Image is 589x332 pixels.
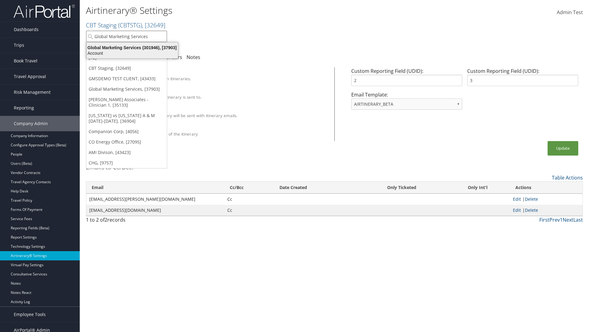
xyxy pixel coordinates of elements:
[510,194,583,205] td: |
[159,54,182,61] a: Calendars
[86,182,224,194] th: Email: activate to sort column ascending
[539,216,549,223] a: First
[83,50,182,56] div: Account
[525,196,538,202] a: Delete
[187,54,200,61] a: Notes
[83,45,182,50] div: Global Marketing Services (301946), [37903]
[114,89,327,94] div: Override Email
[513,196,521,202] a: Edit
[563,216,573,223] a: Next
[513,207,521,213] a: Edit
[86,21,165,29] a: CBT Staging
[114,113,237,119] label: A PDF version of the itinerary will be sent with itinerary emails.
[118,21,142,29] span: ( CBTSTG )
[86,158,167,168] a: CHG, [9757]
[274,182,358,194] th: Date Created: activate to sort column ascending
[86,73,167,84] a: GMSDEMO TEST CLIENT, [43433]
[114,125,327,131] div: Show Survey
[224,194,274,205] td: Cc
[142,21,165,29] span: , [ 32649 ]
[548,141,578,156] button: Update
[86,84,167,94] a: Global Marketing Services, [37903]
[446,182,510,194] th: Only Int'l: activate to sort column ascending
[114,107,327,113] div: Attach PDF
[224,205,274,216] td: Cc
[86,63,167,73] a: CBT Staging, [32649]
[557,9,583,16] span: Admin Test
[573,216,583,223] a: Last
[114,70,327,76] div: Client Name
[14,53,37,69] span: Book Travel
[14,38,24,53] span: Trips
[465,67,581,91] div: Custom Reporting Field (UDID):
[86,110,167,126] a: [US_STATE] vs [US_STATE] A & M [DATE]-[DATE], [36904]
[86,147,167,158] a: AMI Divison, [43423]
[14,307,46,322] span: Employee Tools
[525,207,538,213] a: Delete
[358,182,445,194] th: Only Ticketed: activate to sort column ascending
[14,85,51,100] span: Risk Management
[349,67,465,91] div: Custom Reporting Field (UDID):
[349,91,465,115] div: Email Template:
[560,216,563,223] a: 1
[86,194,224,205] td: [EMAIL_ADDRESS][PERSON_NAME][DOMAIN_NAME]
[86,94,167,110] a: [PERSON_NAME] Associates - Clinician 1, [35133]
[86,4,417,17] h1: Airtinerary® Settings
[510,205,583,216] td: |
[13,4,75,18] img: airportal-logo.png
[224,182,274,194] th: Cc/Bcc: activate to sort column ascending
[557,3,583,22] a: Admin Test
[86,137,167,147] a: CO Energy Office, [27095]
[14,22,39,37] span: Dashboards
[86,31,167,42] input: Search Accounts
[14,116,48,131] span: Company Admin
[549,216,560,223] a: Prev
[105,216,107,223] span: 2
[86,205,224,216] td: [EMAIL_ADDRESS][DOMAIN_NAME]
[14,100,34,116] span: Reporting
[86,126,167,137] a: Companion Corp, [4056]
[14,69,46,84] span: Travel Approval
[86,216,206,227] div: 1 to 2 of records
[552,174,583,181] a: Table Actions
[510,182,583,194] th: Actions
